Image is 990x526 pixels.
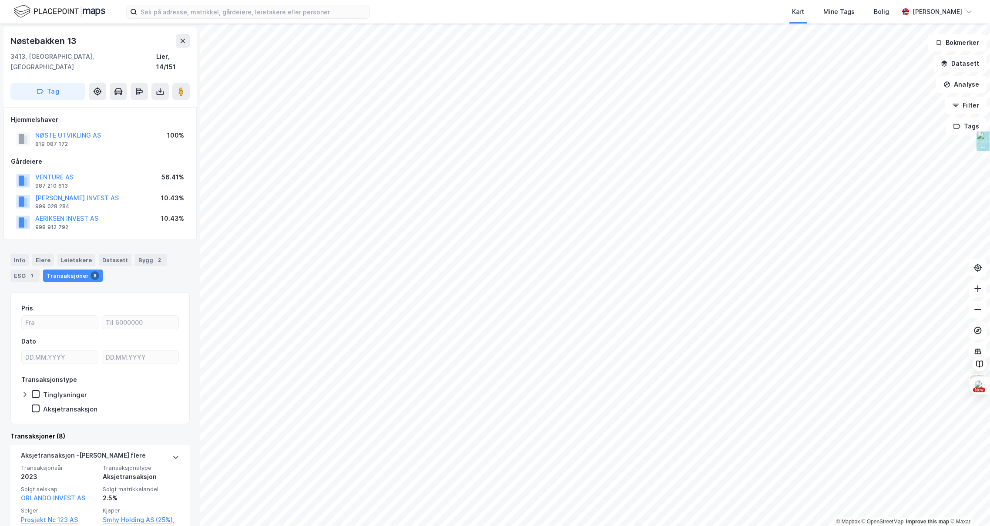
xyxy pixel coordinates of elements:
[21,472,97,482] div: 2023
[823,7,855,17] div: Mine Tags
[156,51,190,72] div: Lier, 14/151
[103,486,179,493] span: Solgt matrikkelandel
[155,256,164,264] div: 2
[32,254,54,266] div: Eiere
[103,472,179,482] div: Aksjetransaksjon
[10,254,29,266] div: Info
[933,55,987,72] button: Datasett
[167,130,184,141] div: 100%
[928,34,987,51] button: Bokmerker
[21,494,85,502] a: ORLANDO INVEST AS
[43,270,103,282] div: Transaksjoner
[103,493,179,503] div: 2.5%
[10,34,78,48] div: Nøstebakken 13
[102,316,178,329] input: Til 6000000
[10,51,156,72] div: 3413, [GEOGRAPHIC_DATA], [GEOGRAPHIC_DATA]
[103,507,179,514] span: Kjøper
[21,507,97,514] span: Selger
[21,374,77,385] div: Transaksjonstype
[936,76,987,93] button: Analyse
[14,4,105,19] img: logo.f888ab2527a4732fd821a326f86c7f29.svg
[161,213,184,224] div: 10.43%
[946,484,990,526] iframe: Chat Widget
[906,519,949,525] a: Improve this map
[945,97,987,114] button: Filter
[21,336,36,347] div: Dato
[946,484,990,526] div: Kontrollprogram for chat
[874,7,889,17] div: Bolig
[135,254,167,266] div: Bygg
[913,7,962,17] div: [PERSON_NAME]
[103,515,179,525] a: Smhy Holding AS (25%),
[11,156,189,167] div: Gårdeiere
[21,450,146,464] div: Aksjetransaksjon - [PERSON_NAME] flere
[946,118,987,135] button: Tags
[22,351,98,364] input: DD.MM.YYYY
[792,7,804,17] div: Kart
[43,405,97,413] div: Aksjetransaksjon
[35,203,70,210] div: 999 028 284
[22,316,98,329] input: Fra
[836,519,860,525] a: Mapbox
[21,303,33,314] div: Pris
[21,464,97,472] span: Transaksjonsår
[102,351,178,364] input: DD.MM.YYYY
[21,486,97,493] span: Solgt selskap
[11,115,189,125] div: Hjemmelshaver
[161,172,184,182] div: 56.41%
[103,464,179,472] span: Transaksjonstype
[91,271,99,280] div: 8
[43,391,87,399] div: Tinglysninger
[10,270,40,282] div: ESG
[137,5,369,18] input: Søk på adresse, matrikkel, gårdeiere, leietakere eller personer
[57,254,95,266] div: Leietakere
[35,224,68,231] div: 998 912 792
[27,271,36,280] div: 1
[161,193,184,203] div: 10.43%
[10,83,85,100] button: Tag
[99,254,131,266] div: Datasett
[35,182,68,189] div: 987 210 613
[35,141,68,148] div: 819 087 172
[862,519,904,525] a: OpenStreetMap
[10,431,190,442] div: Transaksjoner (8)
